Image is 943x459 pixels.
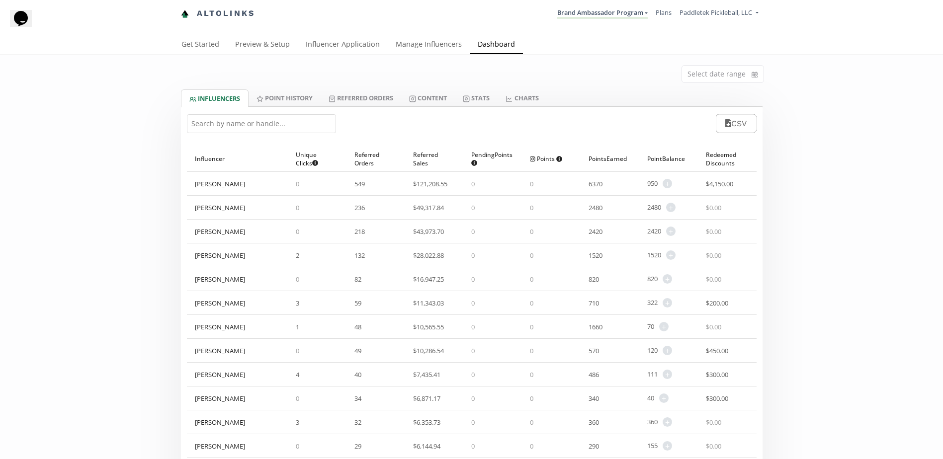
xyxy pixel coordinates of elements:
span: $ 0.00 [706,227,721,236]
span: 0 [296,275,299,284]
span: 2420 [647,227,661,236]
span: 340 [589,394,599,403]
span: + [663,179,672,188]
span: 322 [647,298,658,307]
span: 4 [296,370,299,379]
span: Paddletek Pickleball, LLC [680,8,752,17]
div: Referred Orders [354,146,397,171]
span: 0 [471,275,475,284]
span: + [663,417,672,427]
span: $ 28,022.88 [413,251,444,260]
div: Point Balance [647,146,690,171]
a: Stats [455,89,498,106]
span: 360 [589,418,599,427]
span: 59 [354,299,361,307]
span: 3 [296,299,299,307]
span: 950 [647,179,658,188]
span: 0 [530,394,533,403]
span: + [666,227,676,236]
span: + [663,370,672,379]
span: $ 16,947.25 [413,275,444,284]
span: $ 300.00 [706,394,728,403]
div: [PERSON_NAME] [195,251,245,260]
span: Unique Clicks [296,151,331,167]
span: 82 [354,275,361,284]
span: + [663,346,672,355]
a: INFLUENCERS [181,89,249,107]
span: 29 [354,442,361,451]
a: Influencer Application [298,35,388,55]
span: 0 [471,227,475,236]
span: 120 [647,346,658,355]
span: 0 [296,394,299,403]
div: [PERSON_NAME] [195,275,245,284]
span: 549 [354,179,365,188]
span: 0 [471,346,475,355]
span: $ 10,565.55 [413,322,444,331]
div: [PERSON_NAME] [195,179,245,188]
span: 2420 [589,227,602,236]
span: 0 [471,179,475,188]
span: 48 [354,322,361,331]
span: 0 [471,394,475,403]
span: $ 49,317.84 [413,203,444,212]
div: [PERSON_NAME] [195,227,245,236]
span: 0 [530,322,533,331]
span: 155 [647,441,658,451]
span: Pending Points [471,151,513,167]
span: 218 [354,227,365,236]
a: Dashboard [470,35,523,55]
span: 0 [530,275,533,284]
span: + [663,274,672,284]
span: 0 [530,418,533,427]
span: $ 450.00 [706,346,728,355]
span: 6370 [589,179,602,188]
span: 2 [296,251,299,260]
div: [PERSON_NAME] [195,346,245,355]
span: 0 [296,179,299,188]
img: favicon-32x32.png [181,10,189,18]
span: 1660 [589,322,602,331]
div: [PERSON_NAME] [195,418,245,427]
a: Point HISTORY [249,89,321,106]
a: Plans [656,8,672,17]
a: Brand Ambassador Program [557,8,648,19]
span: 40 [354,370,361,379]
input: Search by name or handle... [187,114,336,133]
div: [PERSON_NAME] [195,442,245,451]
a: Paddletek Pickleball, LLC [680,8,758,19]
span: 0 [530,346,533,355]
span: $ 7,435.41 [413,370,440,379]
span: 0 [471,203,475,212]
span: 0 [530,299,533,307]
span: 236 [354,203,365,212]
span: $ 200.00 [706,299,728,307]
span: 0 [530,203,533,212]
div: Redeemed Discounts [706,146,749,171]
div: [PERSON_NAME] [195,370,245,379]
a: Referred Orders [321,89,401,106]
span: 0 [296,203,299,212]
a: CHARTS [498,89,546,106]
span: 0 [296,442,299,451]
span: 0 [471,370,475,379]
span: 3 [296,418,299,427]
span: $ 0.00 [706,251,721,260]
span: 0 [471,442,475,451]
div: Points Earned [589,146,631,171]
span: $ 0.00 [706,442,721,451]
span: 290 [589,442,599,451]
span: $ 300.00 [706,370,728,379]
span: 570 [589,346,599,355]
a: Content [401,89,455,106]
span: 0 [296,346,299,355]
a: Get Started [173,35,227,55]
span: + [663,298,672,307]
span: + [663,441,672,451]
div: [PERSON_NAME] [195,203,245,212]
span: 0 [530,442,533,451]
span: $ 6,871.17 [413,394,440,403]
span: 132 [354,251,365,260]
button: CSV [716,114,756,133]
span: + [666,203,676,212]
